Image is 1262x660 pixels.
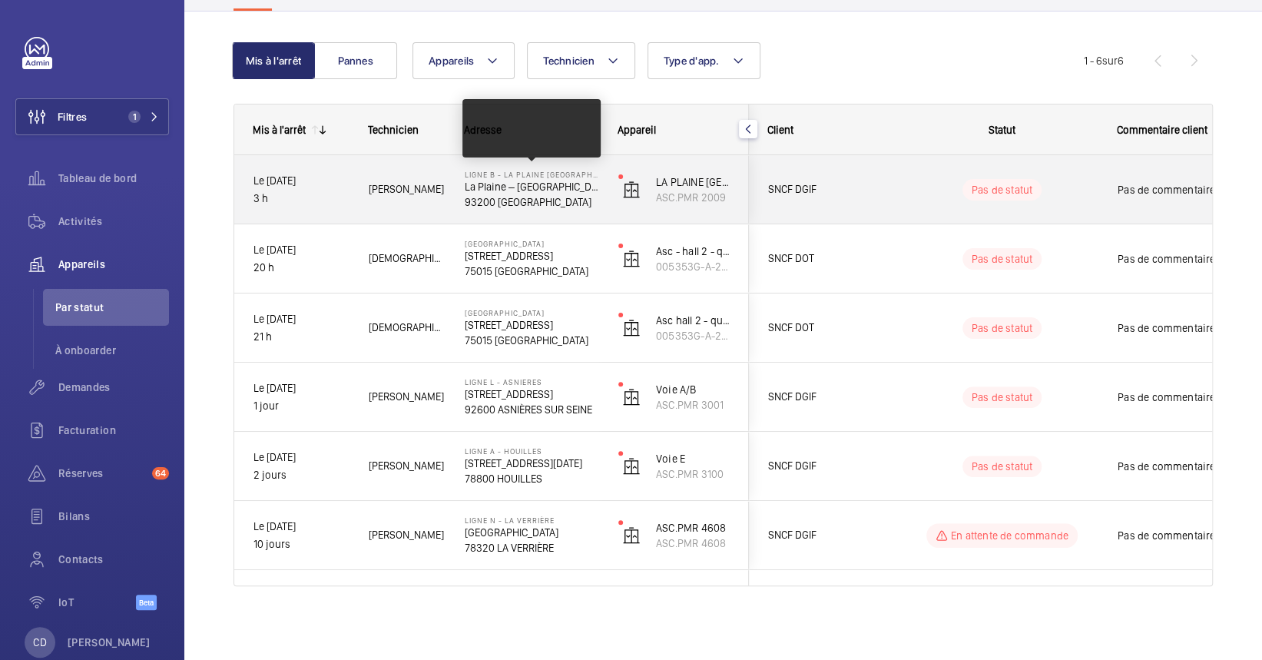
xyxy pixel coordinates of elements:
[465,317,598,333] p: [STREET_ADDRESS]
[768,388,886,406] span: SNCF DGIF
[412,42,515,79] button: Appareils
[58,257,169,272] span: Appareils
[656,397,730,413] p: ASC.PMR 3001
[58,423,169,438] span: Facturation
[622,181,641,199] img: elevator.svg
[465,471,598,486] p: 78800 HOUILLES
[656,328,730,343] p: 005353G-A-2-95-0-07
[253,328,349,346] p: 21 h
[465,248,598,264] p: [STREET_ADDRESS]
[951,528,1068,543] p: En attente de commande
[58,552,169,567] span: Contacts
[253,449,349,466] p: Le [DATE]
[656,244,730,259] p: Asc - hall 2 - quai 4-5
[465,386,598,402] p: [STREET_ADDRESS]
[1102,55,1118,67] span: sur
[253,259,349,277] p: 20 h
[465,446,598,456] p: Ligne A - HOUILLES
[465,525,598,540] p: [GEOGRAPHIC_DATA]
[465,308,598,317] p: [GEOGRAPHIC_DATA]
[972,182,1032,197] p: Pas de statut
[465,179,598,194] p: La Plaine – [GEOGRAPHIC_DATA]
[465,333,598,348] p: 75015 [GEOGRAPHIC_DATA]
[543,55,595,67] span: Technicien
[465,540,598,556] p: 78320 LA VERRIÈRE
[369,526,445,544] span: [PERSON_NAME]
[972,320,1032,336] p: Pas de statut
[253,536,349,553] p: 10 jours
[1084,55,1124,66] span: 1 - 6 6
[622,457,641,476] img: elevator.svg
[369,319,445,337] span: [DEMOGRAPHIC_DATA][PERSON_NAME]
[656,382,730,397] p: Voie A/B
[972,459,1032,474] p: Pas de statut
[128,111,141,123] span: 1
[58,509,169,524] span: Bilans
[369,457,445,475] span: [PERSON_NAME]
[622,319,641,337] img: elevator.svg
[232,42,315,79] button: Mis à l'arrêt
[768,457,886,475] span: SNCF DGIF
[429,55,474,67] span: Appareils
[465,264,598,279] p: 75015 [GEOGRAPHIC_DATA]
[465,194,598,210] p: 93200 [GEOGRAPHIC_DATA]
[656,174,730,190] p: LA PLAINE [GEOGRAPHIC_DATA] QUAI 2 VOIE 2/2B
[465,456,598,471] p: [STREET_ADDRESS][DATE]
[1117,124,1207,136] span: Commentaire client
[618,124,730,136] div: Appareil
[369,388,445,406] span: [PERSON_NAME]
[152,467,169,479] span: 64
[768,526,886,544] span: SNCF DGIF
[58,466,146,481] span: Réserves
[68,635,151,650] p: [PERSON_NAME]
[55,343,169,358] span: À onboarder
[58,171,169,186] span: Tableau de bord
[622,388,641,406] img: elevator.svg
[369,181,445,198] span: [PERSON_NAME]
[648,42,760,79] button: Type d'app.
[253,124,306,136] div: Mis à l'arrêt
[465,402,598,417] p: 92600 ASNIÈRES SUR SEINE
[768,250,886,267] span: SNCF DOT
[656,259,730,274] p: 005353G-A-2-95-0-11
[767,124,793,136] span: Client
[253,190,349,207] p: 3 h
[253,466,349,484] p: 2 jours
[972,251,1032,267] p: Pas de statut
[656,536,730,551] p: ASC.PMR 4608
[622,526,641,545] img: elevator.svg
[253,380,349,397] p: Le [DATE]
[465,377,598,386] p: Ligne L - ASNIERES
[972,390,1032,405] p: Pas de statut
[478,114,585,142] p: Ligne B - La Plaine [GEOGRAPHIC_DATA]
[253,241,349,259] p: Le [DATE]
[465,516,598,525] p: Ligne N - La Verrière
[58,380,169,395] span: Demandes
[253,172,349,190] p: Le [DATE]
[656,466,730,482] p: ASC.PMR 3100
[58,109,87,124] span: Filtres
[622,250,641,268] img: elevator.svg
[136,595,157,610] span: Beta
[465,239,598,248] p: [GEOGRAPHIC_DATA]
[768,181,886,198] span: SNCF DGIF
[253,310,349,328] p: Le [DATE]
[58,595,136,610] span: IoT
[527,42,635,79] button: Technicien
[656,313,730,328] p: Asc hall 2 - quai 18-19
[253,518,349,536] p: Le [DATE]
[768,319,886,337] span: SNCF DOT
[656,520,730,536] p: ASC.PMR 4608
[369,250,445,267] span: [DEMOGRAPHIC_DATA][PERSON_NAME]
[55,300,169,315] span: Par statut
[989,124,1015,136] span: Statut
[465,170,598,179] p: Ligne B - La Plaine [GEOGRAPHIC_DATA]
[33,635,46,650] p: CD
[58,214,169,229] span: Activités
[664,55,720,67] span: Type d'app.
[314,42,397,79] button: Pannes
[253,397,349,415] p: 1 jour
[656,451,730,466] p: Voie E
[656,190,730,205] p: ASC.PMR 2009
[15,98,169,135] button: Filtres1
